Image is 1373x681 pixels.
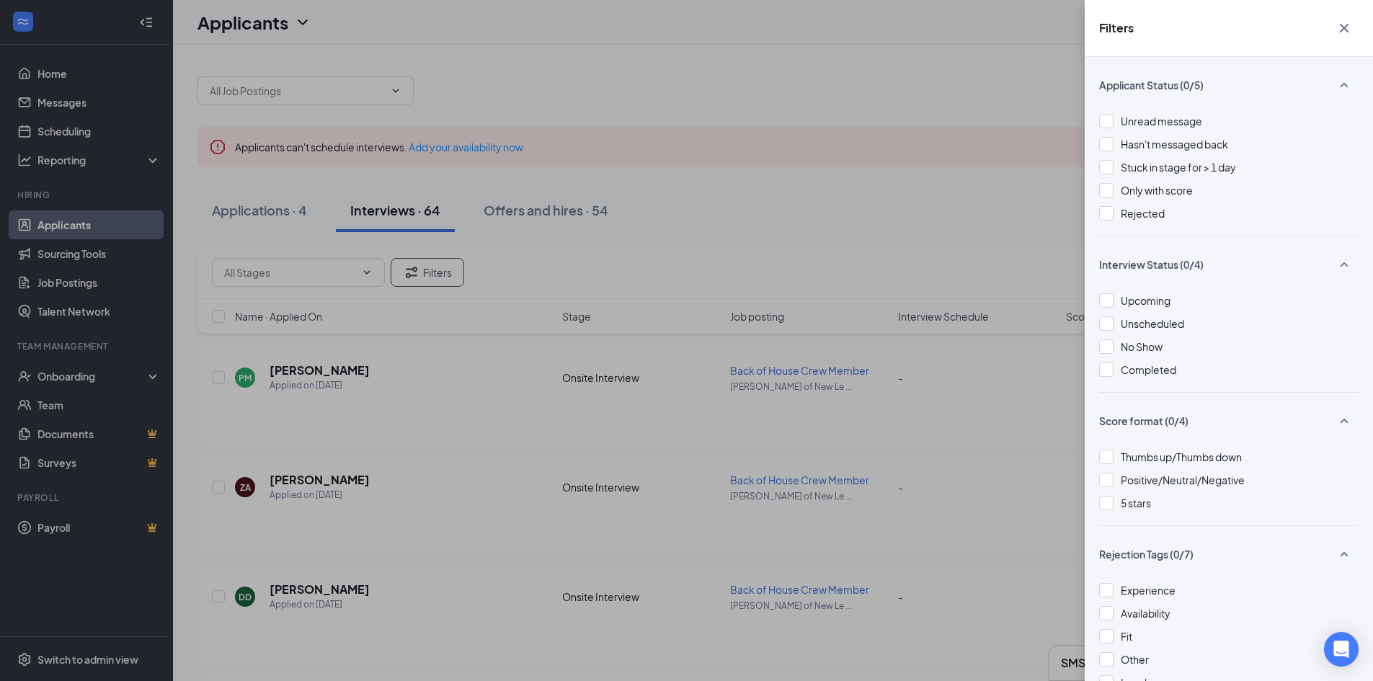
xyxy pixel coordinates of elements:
[1099,257,1204,272] span: Interview Status (0/4)
[1099,78,1204,92] span: Applicant Status (0/5)
[1121,630,1132,643] span: Fit
[1121,653,1149,666] span: Other
[1330,14,1359,42] button: Cross
[1099,20,1134,36] h5: Filters
[1099,547,1194,561] span: Rejection Tags (0/7)
[1121,497,1151,509] span: 5 stars
[1336,546,1353,563] svg: SmallChevronUp
[1330,71,1359,99] button: SmallChevronUp
[1121,161,1236,174] span: Stuck in stage for > 1 day
[1121,294,1170,307] span: Upcoming
[1336,256,1353,273] svg: SmallChevronUp
[1121,450,1242,463] span: Thumbs up/Thumbs down
[1121,363,1176,376] span: Completed
[1121,473,1245,486] span: Positive/Neutral/Negative
[1121,207,1165,220] span: Rejected
[1121,340,1163,353] span: No Show
[1324,632,1359,667] div: Open Intercom Messenger
[1121,317,1184,330] span: Unscheduled
[1121,138,1228,151] span: Hasn't messaged back
[1336,412,1353,429] svg: SmallChevronUp
[1121,607,1170,620] span: Availability
[1099,414,1188,428] span: Score format (0/4)
[1121,184,1193,197] span: Only with score
[1330,251,1359,278] button: SmallChevronUp
[1121,115,1202,128] span: Unread message
[1336,76,1353,94] svg: SmallChevronUp
[1330,407,1359,435] button: SmallChevronUp
[1330,540,1359,568] button: SmallChevronUp
[1336,19,1353,37] svg: Cross
[1121,584,1176,597] span: Experience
